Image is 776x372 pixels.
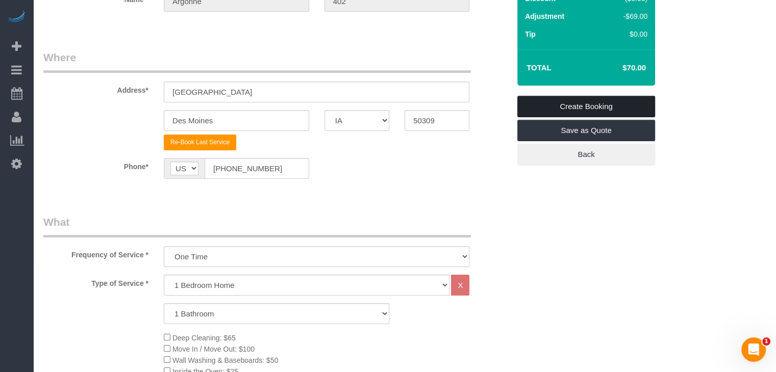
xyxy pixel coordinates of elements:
[592,64,646,72] h4: $70.00
[525,11,564,21] label: Adjustment
[43,50,471,73] legend: Where
[600,29,647,39] div: $0.00
[517,144,655,165] a: Back
[405,110,469,131] input: Zip Code*
[36,158,156,172] label: Phone*
[172,345,255,353] span: Move In / Move Out: $100
[527,63,552,72] strong: Total
[164,110,309,131] input: City*
[205,158,309,179] input: Phone*
[164,135,236,150] button: Re-Book Last Service
[762,337,770,346] span: 1
[517,120,655,141] a: Save as Quote
[741,337,766,362] iframe: Intercom live chat
[600,11,647,21] div: -$69.00
[525,29,536,39] label: Tip
[172,356,279,364] span: Wall Washing & Baseboards: $50
[517,96,655,117] a: Create Booking
[43,215,471,237] legend: What
[36,275,156,288] label: Type of Service *
[36,246,156,260] label: Frequency of Service *
[36,82,156,95] label: Address*
[6,10,27,24] img: Automaid Logo
[172,334,236,342] span: Deep Cleaning: $65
